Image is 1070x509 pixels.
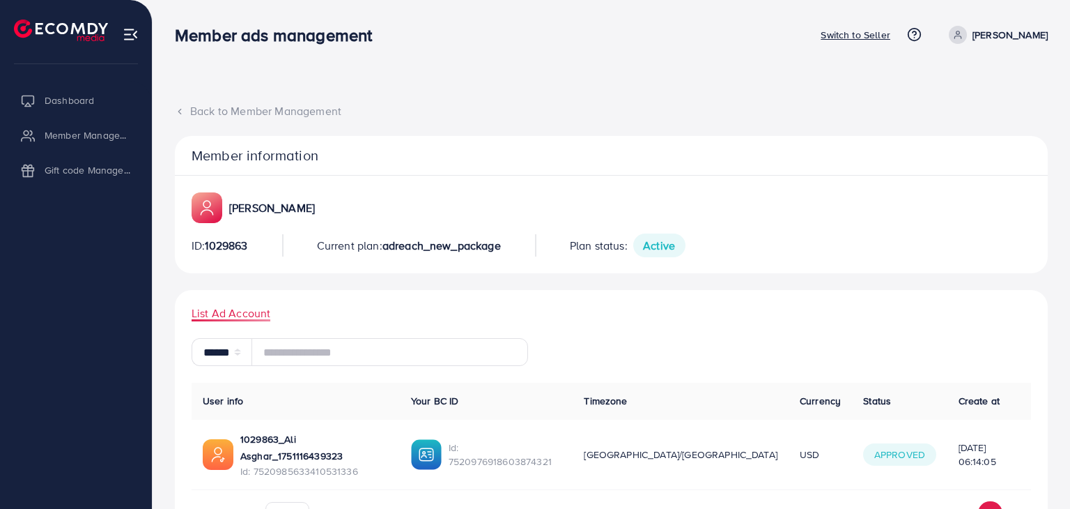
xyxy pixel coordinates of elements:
a: [PERSON_NAME] [943,26,1048,44]
p: [PERSON_NAME] [229,199,315,216]
img: ic-member-manager.00abd3e0.svg [192,192,222,223]
img: logo [14,20,108,41]
p: Current plan: [317,237,501,254]
span: Id: 7520976918603874321 [449,441,561,469]
span: Create at [959,394,1000,408]
h3: Member ads management [175,25,383,45]
span: Active [633,234,685,257]
p: Member information [192,147,1031,164]
span: List Ad Account [192,305,270,321]
span: Approved [863,443,936,466]
span: USD [800,448,819,462]
div: Back to Member Management [175,103,1048,119]
span: adreach_new_package [382,238,501,253]
span: User info [203,394,243,408]
img: menu [123,26,139,43]
span: Your BC ID [411,394,459,408]
span: Id: 7520985633410531336 [240,464,389,478]
img: ic-ba-acc.ded83a64.svg [411,439,442,470]
span: 1029863 [205,238,247,253]
span: Currency [800,394,841,408]
span: [GEOGRAPHIC_DATA]/[GEOGRAPHIC_DATA] [584,448,777,462]
span: Status [863,394,891,408]
p: [PERSON_NAME] [972,26,1048,43]
p: Plan status: [570,237,685,254]
p: Switch to Seller [821,26,890,43]
div: [DATE] 06:14:05 [959,441,1020,469]
p: ID: [192,237,248,254]
span: Timezone [584,394,627,408]
p: 1029863_Ali Asghar_1751116439323 [240,431,389,464]
img: ic-ads-acc.e4c84228.svg [203,439,233,470]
